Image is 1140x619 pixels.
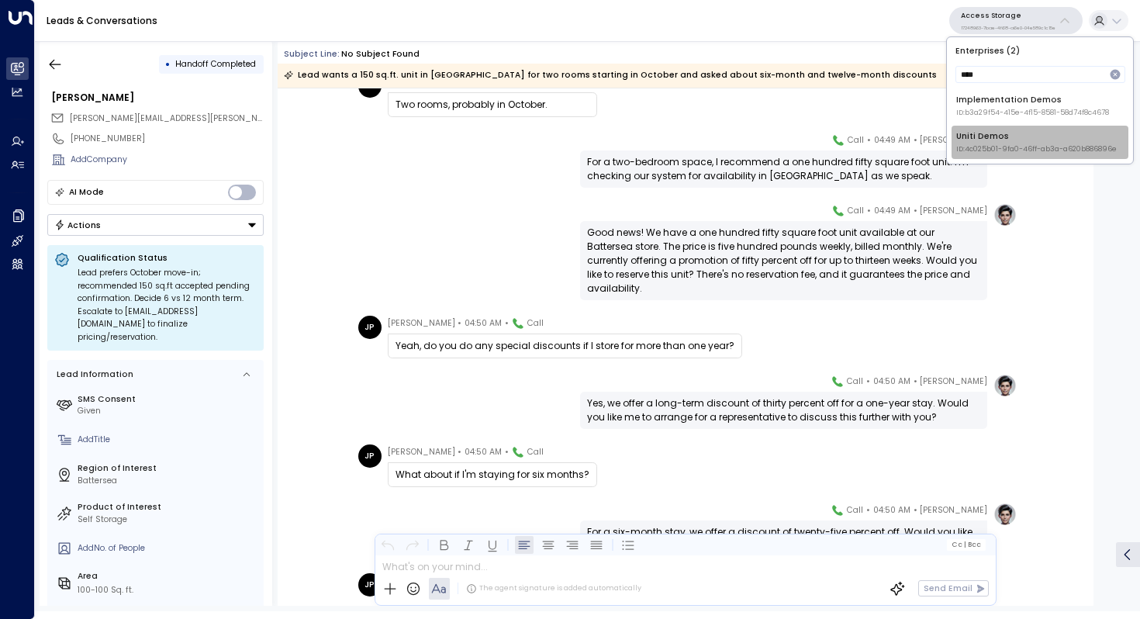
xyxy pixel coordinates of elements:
div: JP [358,573,382,597]
span: ID: b3a29f54-415e-4f15-8581-58d74f8c4678 [956,108,1109,119]
span: • [505,444,509,460]
img: profile-logo.png [993,203,1017,227]
div: No subject found [341,48,420,61]
div: Self Storage [78,514,259,526]
span: Cc Bcc [952,541,981,548]
button: Redo [402,535,421,554]
span: Call [848,203,864,219]
span: Call [847,374,863,389]
button: Actions [47,214,264,236]
p: Enterprises ( 2 ) [952,42,1128,60]
span: • [866,503,870,518]
div: What about if I'm staying for six months? [396,468,589,482]
div: AI Mode [69,185,104,200]
span: Call [527,316,544,331]
span: 04:49 AM [874,133,910,148]
div: AddCompany [71,154,264,166]
span: • [458,316,461,331]
span: [PERSON_NAME] [388,316,455,331]
div: For a two-bedroom space, I recommend a one hundred fifty square foot unit. I'm checking our syste... [587,155,980,183]
span: [PERSON_NAME] [920,133,987,148]
div: AddTitle [78,434,259,446]
span: • [866,374,870,389]
div: Good news! We have a one hundred fifty square foot unit available at our Battersea store. The pri... [587,226,980,296]
span: • [867,203,871,219]
div: • [165,54,171,74]
span: • [867,133,871,148]
div: Button group with a nested menu [47,214,264,236]
span: • [914,503,917,518]
span: [PERSON_NAME] [920,203,987,219]
div: [PHONE_NUMBER] [71,133,264,145]
span: [PERSON_NAME][EMAIL_ADDRESS][PERSON_NAME][DOMAIN_NAME] [70,112,345,124]
span: john.pannell@gmail.com [70,112,264,125]
div: The agent signature is added automatically [466,583,641,594]
label: SMS Consent [78,393,259,406]
span: 04:49 AM [874,203,910,219]
p: 17248963-7bae-4f68-a6e0-04e589c1c15e [961,25,1055,31]
img: profile-logo.png [993,503,1017,526]
span: 04:50 AM [465,316,502,331]
div: JP [358,316,382,339]
span: ID: 4c025b01-9fa0-46ff-ab3a-a620b886896e [956,144,1117,155]
div: Two rooms, probably in October. [396,98,589,112]
span: Call [847,503,863,518]
div: Actions [54,220,102,230]
div: Lead wants a 150 sq.ft. unit in [GEOGRAPHIC_DATA] for two rooms starting in October and asked abo... [284,67,937,83]
div: Implementation Demos [956,94,1109,118]
p: Qualification Status [78,252,257,264]
p: Access Storage [961,11,1055,20]
div: JP [358,444,382,468]
div: Lead prefers October move-in; recommended 150 sq.ft accepted pending confirmation. Decide 6 vs 12... [78,267,257,344]
span: • [914,133,917,148]
div: Uniti Demos [956,130,1117,154]
span: Handoff Completed [175,58,256,70]
div: Lead Information [53,368,133,381]
span: • [914,203,917,219]
span: • [505,316,509,331]
span: [PERSON_NAME] [388,444,455,460]
label: Product of Interest [78,501,259,514]
span: Call [527,444,544,460]
span: 04:50 AM [465,444,502,460]
div: 100-100 Sq. ft. [78,584,133,597]
div: [PERSON_NAME] [51,91,264,105]
img: profile-logo.png [993,374,1017,397]
span: [PERSON_NAME] [920,503,987,518]
span: [PERSON_NAME] [920,374,987,389]
label: Area [78,570,259,583]
div: For a six-month stay, we offer a discount of twenty-five percent off. Would you like me to connec... [587,525,980,553]
a: Leads & Conversations [47,14,157,27]
span: • [914,374,917,389]
span: 04:50 AM [873,503,910,518]
div: Yeah, do you do any special discounts if I store for more than one year? [396,339,734,353]
span: 04:50 AM [873,374,910,389]
div: Given [78,405,259,417]
div: AddNo. of People [78,542,259,555]
button: Cc|Bcc [947,539,986,550]
button: Access Storage17248963-7bae-4f68-a6e0-04e589c1c15e [949,7,1083,34]
span: Subject Line: [284,48,340,60]
div: Battersea [78,475,259,487]
label: Region of Interest [78,462,259,475]
button: Undo [378,535,397,554]
span: • [458,444,461,460]
div: Yes, we offer a long-term discount of thirty percent off for a one-year stay. Would you like me t... [587,396,980,424]
span: Call [848,133,864,148]
span: | [963,541,966,548]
